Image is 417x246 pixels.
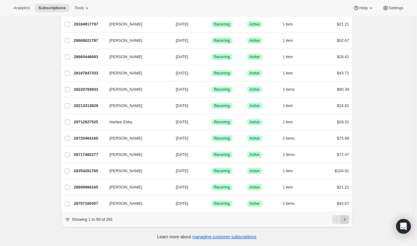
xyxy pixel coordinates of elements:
[74,69,349,77] div: 28197847333[PERSON_NAME][DATE]SuccessRecurringSuccessActive1 item$43.71
[74,200,104,207] p: 28707160357
[214,185,230,190] span: Recurring
[109,103,142,109] span: [PERSON_NAME]
[283,54,293,59] span: 1 item
[214,152,230,157] span: Recurring
[109,200,142,207] span: [PERSON_NAME]
[340,215,349,224] button: Next
[106,101,167,111] button: [PERSON_NAME]
[283,169,293,173] span: 1 item
[214,201,230,206] span: Recurring
[74,135,104,141] p: 28720464165
[109,168,142,174] span: [PERSON_NAME]
[396,219,411,234] div: Open Intercom Messenger
[337,38,349,43] span: $52.67
[74,119,104,125] p: 28712927525
[74,118,349,126] div: 28712927525Harliee Ebby[DATE]SuccessRecurringSuccessActive1 item$29.31
[283,152,295,157] span: 2 items
[10,4,33,12] button: Analytics
[106,182,167,192] button: [PERSON_NAME]
[337,201,349,206] span: $43.67
[109,54,142,60] span: [PERSON_NAME]
[283,87,295,92] span: 2 items
[74,36,349,45] div: 28668821797[PERSON_NAME][DATE]SuccessRecurringSuccessActive1 item$52.67
[283,201,295,206] span: 2 items
[74,167,349,175] div: 28354281765[PERSON_NAME][DATE]SuccessRecurringSuccessActive1 item$104.91
[379,4,407,12] button: Settings
[283,101,300,110] button: 1 item
[250,136,260,141] span: Active
[176,103,188,108] span: [DATE]
[106,85,167,94] button: [PERSON_NAME]
[74,183,349,192] div: 28699984165[PERSON_NAME][DATE]SuccessRecurringSuccessActive1 item$21.21
[106,52,167,62] button: [PERSON_NAME]
[359,6,368,10] span: Help
[283,20,300,29] button: 1 item
[214,136,230,141] span: Recurring
[250,54,260,59] span: Active
[74,6,84,10] span: Tools
[283,150,301,159] button: 2 items
[109,184,142,190] span: [PERSON_NAME]
[106,19,167,29] button: [PERSON_NAME]
[214,169,230,173] span: Recurring
[283,199,301,208] button: 2 items
[109,21,142,27] span: [PERSON_NAME]
[283,71,293,76] span: 1 item
[74,20,349,29] div: 29184917797[PERSON_NAME][DATE]SuccessRecurringSuccessActive1 item$21.21
[176,120,188,124] span: [DATE]
[176,152,188,157] span: [DATE]
[283,53,300,61] button: 1 item
[74,53,349,61] div: 28665446693[PERSON_NAME][DATE]SuccessRecurringSuccessActive1 item$28.41
[250,38,260,43] span: Active
[74,184,104,190] p: 28699984165
[74,152,104,158] p: 28717482277
[106,166,167,176] button: [PERSON_NAME]
[74,38,104,44] p: 28668821797
[214,22,230,27] span: Recurring
[214,103,230,108] span: Recurring
[74,85,349,94] div: 28220784933[PERSON_NAME][DATE]SuccessRecurringSuccessActive2 items$90.39
[72,216,113,223] p: Showing 1 to 50 of 291
[106,133,167,143] button: [PERSON_NAME]
[176,185,188,189] span: [DATE]
[337,54,349,59] span: $28.41
[337,185,349,189] span: $21.21
[109,38,142,44] span: [PERSON_NAME]
[283,167,300,175] button: 1 item
[250,201,260,206] span: Active
[106,150,167,160] button: [PERSON_NAME]
[337,71,349,75] span: $43.71
[176,201,188,206] span: [DATE]
[283,134,301,143] button: 2 items
[332,215,349,224] nav: Pagination
[283,85,301,94] button: 2 items
[74,21,104,27] p: 29184917797
[74,168,104,174] p: 28354281765
[250,169,260,173] span: Active
[283,103,293,108] span: 1 item
[337,136,349,141] span: $75.99
[74,199,349,208] div: 28707160357[PERSON_NAME][DATE]SuccessRecurringSuccessActive2 items$43.67
[106,117,167,127] button: Harliee Ebby
[337,103,349,108] span: $24.81
[176,22,188,26] span: [DATE]
[71,4,94,12] button: Tools
[176,136,188,141] span: [DATE]
[74,86,104,93] p: 28220784933
[250,152,260,157] span: Active
[74,150,349,159] div: 28717482277[PERSON_NAME][DATE]SuccessRecurringSuccessActive2 items$72.47
[283,69,300,77] button: 1 item
[214,87,230,92] span: Recurring
[192,234,257,239] a: managing customer subscriptions
[74,134,349,143] div: 28720464165[PERSON_NAME][DATE]SuccessRecurringSuccessActive2 items$75.99
[74,101,349,110] div: 28213313829[PERSON_NAME][DATE]SuccessRecurringSuccessActive1 item$24.81
[74,54,104,60] p: 28665446693
[14,6,30,10] span: Analytics
[176,54,188,59] span: [DATE]
[176,71,188,75] span: [DATE]
[214,71,230,76] span: Recurring
[109,70,142,76] span: [PERSON_NAME]
[214,38,230,43] span: Recurring
[283,36,300,45] button: 1 item
[283,136,295,141] span: 2 items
